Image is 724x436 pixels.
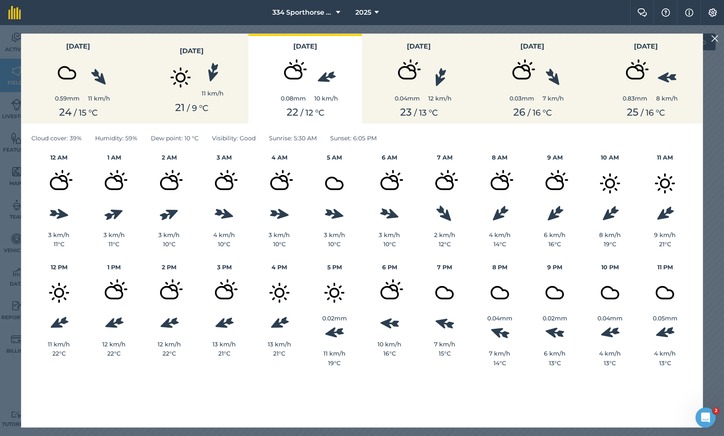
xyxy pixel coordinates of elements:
div: 10 km/h [314,94,338,103]
div: 4 km/h [582,349,638,358]
span: 25 [627,106,639,118]
img: svg+xml;base64,PD94bWwgdmVyc2lvbj0iMS4wIiBlbmNvZGluZz0idXRmLTgiPz4KPCEtLSBHZW5lcmF0b3I6IEFkb2JlIE... [93,163,135,204]
img: Two speech bubbles overlapping with the left bubble in the forefront [637,8,647,17]
span: Dew point : 10 ° C [151,134,199,143]
img: svg+xml;base64,PD94bWwgdmVyc2lvbj0iMS4wIiBlbmNvZGluZz0idXRmLTgiPz4KPCEtLSBHZW5lcmF0b3I6IEFkb2JlIE... [93,272,135,314]
h4: 9 AM [527,153,583,162]
img: svg%3e [214,206,235,222]
div: / ° C [26,106,130,119]
img: svg+xml;base64,PD94bWwgdmVyc2lvbj0iMS4wIiBlbmNvZGluZz0idXRmLTgiPz4KPCEtLSBHZW5lcmF0b3I6IEFkb2JlIE... [589,163,631,204]
img: svg+xml;base64,PD94bWwgdmVyc2lvbj0iMS4wIiBlbmNvZGluZz0idXRmLTgiPz4KPCEtLSBHZW5lcmF0b3I6IEFkb2JlIE... [369,272,411,314]
h4: 6 AM [362,153,417,162]
div: 14 ° C [472,359,527,368]
img: svg+xml;base64,PD94bWwgdmVyc2lvbj0iMS4wIiBlbmNvZGluZz0idXRmLTgiPz4KPCEtLSBHZW5lcmF0b3I6IEFkb2JlIE... [424,272,465,314]
span: 2025 [355,8,371,18]
img: A cog icon [708,8,718,17]
div: 7 km/h [417,340,473,349]
div: 13 ° C [582,359,638,368]
img: svg%3e [48,314,70,333]
div: 22 ° C [87,349,142,358]
div: 19 ° C [582,240,638,249]
button: [DATE]0.83mm8 km/h25 / 16 °C [589,34,703,124]
img: svg+xml;base64,PD94bWwgdmVyc2lvbj0iMS4wIiBlbmNvZGluZz0idXRmLTgiPz4KPCEtLSBHZW5lcmF0b3I6IEFkb2JlIE... [259,272,300,314]
img: svg+xml;base64,PD94bWwgdmVyc2lvbj0iMS4wIiBlbmNvZGluZz0idXRmLTgiPz4KPCEtLSBHZW5lcmF0b3I6IEFkb2JlIE... [589,272,631,314]
img: svg%3e [379,206,401,222]
div: 21 ° C [197,349,252,358]
h4: 2 PM [142,263,197,272]
button: [DATE]0.03mm7 km/h26 / 16 °C [476,34,589,124]
img: svg%3e [103,205,125,222]
div: 0.08 mm [272,94,314,103]
div: 11 ° C [87,240,142,249]
div: 11 ° C [31,240,87,249]
img: svg+xml;base64,PD94bWwgdmVyc2lvbj0iMS4wIiBlbmNvZGluZz0idXRmLTgiPz4KPCEtLSBHZW5lcmF0b3I6IEFkb2JlIE... [501,52,543,94]
img: svg%3e [431,66,449,88]
span: 21 [175,101,185,114]
span: 9 [192,103,197,113]
div: 3 km/h [31,230,87,240]
h3: [DATE] [481,41,584,52]
img: svg%3e [544,326,565,340]
div: 10 ° C [362,240,417,249]
h4: 11 PM [638,263,693,272]
div: 22 ° C [142,349,197,358]
span: 23 [400,106,412,118]
div: 11 km/h [307,349,362,358]
div: 0.83 mm [614,94,656,103]
div: 11 km/h [31,340,87,349]
div: / ° C [140,102,243,114]
button: [DATE]11 km/h21 / 9 °C [135,34,248,124]
span: Sunset : 6:05 PM [330,134,377,143]
span: Cloud cover : 39% [31,134,82,143]
img: svg%3e [324,206,345,222]
h4: 12 AM [31,153,87,162]
div: 3 km/h [87,230,142,240]
h4: 5 AM [307,153,362,162]
h3: [DATE] [253,41,357,52]
img: svg+xml;base64,PD94bWwgdmVyc2lvbj0iMS4wIiBlbmNvZGluZz0idXRmLTgiPz4KPCEtLSBHZW5lcmF0b3I6IEFkb2JlIE... [534,272,576,314]
div: 16 ° C [362,349,417,358]
img: svg%3e [158,205,180,223]
h4: 11 AM [638,153,693,162]
img: svg%3e [434,203,455,224]
img: svg%3e [489,325,511,341]
div: 4 km/h [638,349,693,358]
div: 13 km/h [252,340,307,349]
img: svg+xml;base64,PD94bWwgdmVyc2lvbj0iMS4wIiBlbmNvZGluZz0idXRmLTgiPz4KPCEtLSBHZW5lcmF0b3I6IEFkb2JlIE... [160,57,202,98]
div: 12 km/h [87,340,142,349]
div: 4 km/h [472,230,527,240]
div: 0.05 mm [638,314,693,323]
img: svg+xml;base64,PD94bWwgdmVyc2lvbj0iMS4wIiBlbmNvZGluZz0idXRmLTgiPz4KPCEtLSBHZW5lcmF0b3I6IEFkb2JlIE... [534,163,576,204]
span: 2 [713,408,719,414]
div: 22 ° C [31,349,87,358]
h4: 10 AM [582,153,638,162]
div: 12 ° C [417,240,473,249]
div: 11 km/h [202,89,224,98]
div: 3 km/h [362,230,417,240]
div: 10 ° C [197,240,252,249]
div: 0.04 mm [582,314,638,323]
img: svg+xml;base64,PD94bWwgdmVyc2lvbj0iMS4wIiBlbmNvZGluZz0idXRmLTgiPz4KPCEtLSBHZW5lcmF0b3I6IEFkb2JlIE... [148,163,190,204]
div: 8 km/h [656,94,678,103]
div: 16 ° C [527,240,583,249]
div: 4 km/h [197,230,252,240]
h4: 3 PM [197,263,252,272]
img: svg+xml;base64,PD94bWwgdmVyc2lvbj0iMS4wIiBlbmNvZGluZz0idXRmLTgiPz4KPCEtLSBHZW5lcmF0b3I6IEFkb2JlIE... [148,272,190,314]
img: svg%3e [654,325,676,341]
div: 13 ° C [527,359,583,368]
img: svg+xml;base64,PD94bWwgdmVyc2lvbj0iMS4wIiBlbmNvZGluZz0idXRmLTgiPz4KPCEtLSBHZW5lcmF0b3I6IEFkb2JlIE... [644,272,686,314]
div: 10 ° C [252,240,307,249]
img: svg+xml;base64,PHN2ZyB4bWxucz0iaHR0cDovL3d3dy53My5vcmcvMjAwMC9zdmciIHdpZHRoPSIyMiIgaGVpZ2h0PSIzMC... [711,34,719,44]
img: svg%3e [88,67,109,88]
button: [DATE]0.59mm11 km/h24 / 15 °C [21,34,135,124]
div: 9 km/h [638,230,693,240]
h4: 2 AM [142,153,197,162]
div: 21 ° C [638,240,693,249]
h4: 1 AM [87,153,142,162]
div: 13 ° C [638,359,693,368]
div: 0.02 mm [307,314,362,323]
h4: 3 AM [197,153,252,162]
span: 15 [79,108,86,118]
img: svg+xml;base64,PD94bWwgdmVyc2lvbj0iMS4wIiBlbmNvZGluZz0idXRmLTgiPz4KPCEtLSBHZW5lcmF0b3I6IEFkb2JlIE... [38,272,80,314]
div: 0.04 mm [386,94,428,103]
